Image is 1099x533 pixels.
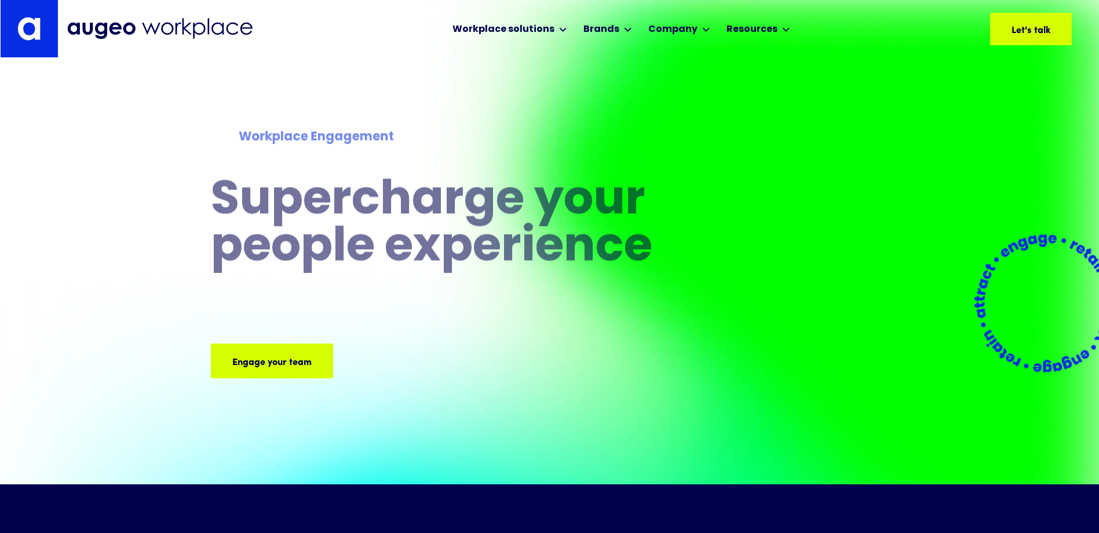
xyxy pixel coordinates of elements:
h1: Supercharge your people experience [211,178,711,272]
a: Engage your team [211,344,333,378]
div: Workplace solutions [452,23,554,36]
div: Resources [726,23,777,36]
img: Augeo's "a" monogram decorative logo in white. [17,17,41,41]
a: Let's talk [990,13,1072,45]
div: Brands [583,23,619,36]
div: Workplace Engagement [239,128,684,147]
div: Company [648,23,698,36]
img: Augeo Workplace business unit full logo in mignight blue. [67,18,253,39]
